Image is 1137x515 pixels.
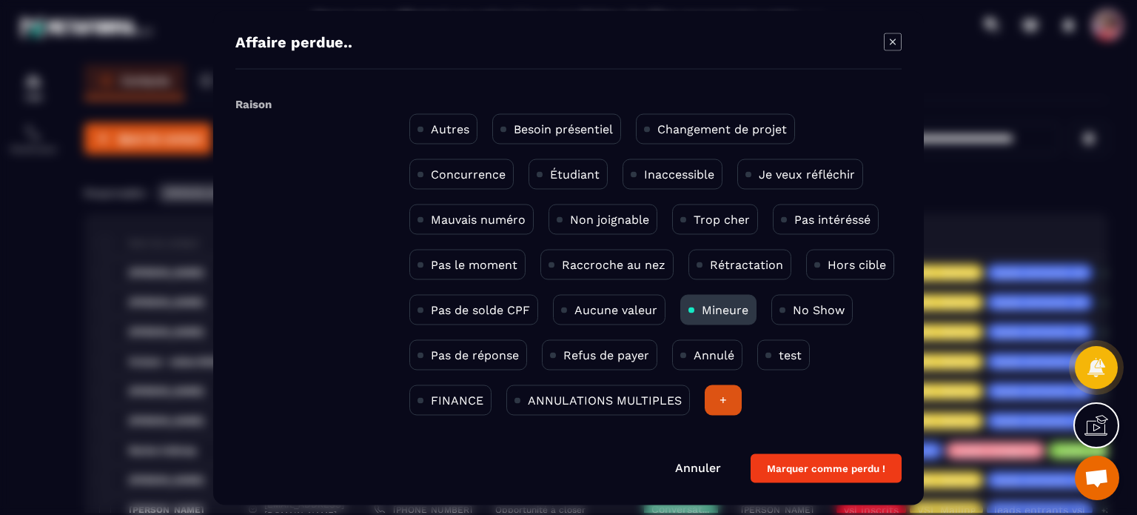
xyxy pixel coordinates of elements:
p: Trop cher [694,212,750,226]
p: Non joignable [570,212,649,226]
label: Raison [235,97,272,110]
button: Marquer comme perdu ! [751,453,902,482]
p: Refus de payer [563,348,649,362]
p: Aucune valeur [574,302,657,316]
p: FINANCE [431,393,483,407]
a: Annuler [675,460,721,474]
p: Pas intéréssé [794,212,871,226]
p: Annulé [694,348,734,362]
p: Inaccessible [644,167,714,181]
p: Rétractation [710,257,783,271]
p: Raccroche au nez [562,257,665,271]
p: Pas le moment [431,257,517,271]
p: Concurrence [431,167,506,181]
p: Hors cible [828,257,886,271]
div: + [705,385,742,415]
p: Mauvais numéro [431,212,526,226]
p: Besoin présentiel [514,122,613,136]
h4: Affaire perdue.. [235,33,352,53]
p: Changement de projet [657,122,787,136]
p: Pas de solde CPF [431,302,530,316]
div: Ouvrir le chat [1075,456,1119,500]
p: Pas de réponse [431,348,519,362]
p: Autres [431,122,469,136]
p: Je veux réfléchir [759,167,855,181]
p: Étudiant [550,167,600,181]
p: Mineure [702,302,748,316]
p: No Show [793,302,845,316]
p: test [779,348,802,362]
p: ANNULATIONS MULTIPLES [528,393,682,407]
